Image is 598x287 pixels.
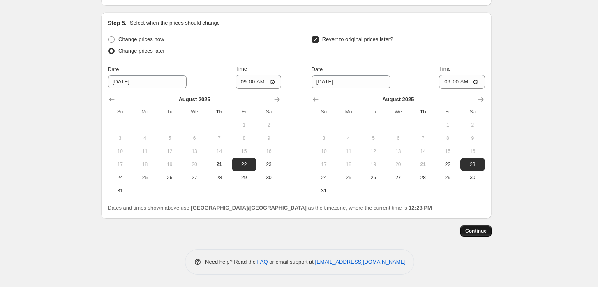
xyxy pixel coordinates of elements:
[260,148,278,155] span: 16
[460,118,485,132] button: Saturday August 2 2025
[439,66,450,72] span: Time
[260,161,278,168] span: 23
[268,259,315,265] span: or email support at
[185,148,203,155] span: 13
[460,145,485,158] button: Saturday August 16 2025
[108,66,119,72] span: Date
[312,66,323,72] span: Date
[336,145,361,158] button: Monday August 11 2025
[339,174,358,181] span: 25
[339,148,358,155] span: 11
[182,145,207,158] button: Wednesday August 13 2025
[236,75,282,89] input: 12:00
[205,259,257,265] span: Need help? Read the
[361,105,386,118] th: Tuesday
[364,148,382,155] span: 12
[414,174,432,181] span: 28
[389,161,407,168] span: 20
[185,174,203,181] span: 27
[157,132,182,145] button: Tuesday August 5 2025
[232,145,256,158] button: Friday August 15 2025
[111,135,129,141] span: 3
[386,158,411,171] button: Wednesday August 20 2025
[256,158,281,171] button: Saturday August 23 2025
[361,132,386,145] button: Tuesday August 5 2025
[312,145,336,158] button: Sunday August 10 2025
[207,105,231,118] th: Thursday
[136,135,154,141] span: 4
[108,184,132,197] button: Sunday August 31 2025
[435,171,460,184] button: Friday August 29 2025
[182,171,207,184] button: Wednesday August 27 2025
[439,75,485,89] input: 12:00
[106,94,118,105] button: Show previous month, July 2025
[132,132,157,145] button: Monday August 4 2025
[460,171,485,184] button: Saturday August 30 2025
[161,109,179,115] span: Tu
[411,171,435,184] button: Thursday August 28 2025
[136,148,154,155] span: 11
[339,109,358,115] span: Mo
[136,161,154,168] span: 18
[312,184,336,197] button: Sunday August 31 2025
[439,135,457,141] span: 8
[409,205,432,211] b: 12:23 PM
[256,118,281,132] button: Saturday August 2 2025
[361,145,386,158] button: Tuesday August 12 2025
[260,122,278,128] span: 2
[315,135,333,141] span: 3
[411,132,435,145] button: Thursday August 7 2025
[464,148,482,155] span: 16
[132,145,157,158] button: Monday August 11 2025
[336,132,361,145] button: Monday August 4 2025
[235,148,253,155] span: 15
[460,132,485,145] button: Saturday August 9 2025
[157,145,182,158] button: Tuesday August 12 2025
[185,135,203,141] span: 6
[111,174,129,181] span: 24
[439,174,457,181] span: 29
[132,158,157,171] button: Monday August 18 2025
[118,36,164,42] span: Change prices now
[260,109,278,115] span: Sa
[411,105,435,118] th: Thursday
[191,205,306,211] b: [GEOGRAPHIC_DATA]/[GEOGRAPHIC_DATA]
[389,109,407,115] span: We
[108,171,132,184] button: Sunday August 24 2025
[235,135,253,141] span: 8
[460,158,485,171] button: Saturday August 23 2025
[235,109,253,115] span: Fr
[232,158,256,171] button: Friday August 22 2025
[339,161,358,168] span: 18
[460,105,485,118] th: Saturday
[182,158,207,171] button: Wednesday August 20 2025
[185,161,203,168] span: 20
[411,158,435,171] button: Today Thursday August 21 2025
[364,109,382,115] span: Tu
[322,36,393,42] span: Revert to original prices later?
[108,205,432,211] span: Dates and times shown above use as the timezone, where the current time is
[460,225,492,237] button: Continue
[108,75,187,88] input: 8/21/2025
[161,174,179,181] span: 26
[312,171,336,184] button: Sunday August 24 2025
[136,109,154,115] span: Mo
[111,161,129,168] span: 17
[260,135,278,141] span: 9
[414,161,432,168] span: 21
[256,105,281,118] th: Saturday
[339,135,358,141] span: 4
[256,171,281,184] button: Saturday August 30 2025
[414,148,432,155] span: 14
[312,132,336,145] button: Sunday August 3 2025
[235,174,253,181] span: 29
[361,158,386,171] button: Tuesday August 19 2025
[364,161,382,168] span: 19
[464,161,482,168] span: 23
[108,145,132,158] button: Sunday August 10 2025
[414,135,432,141] span: 7
[386,105,411,118] th: Wednesday
[232,105,256,118] th: Friday
[389,135,407,141] span: 6
[161,161,179,168] span: 19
